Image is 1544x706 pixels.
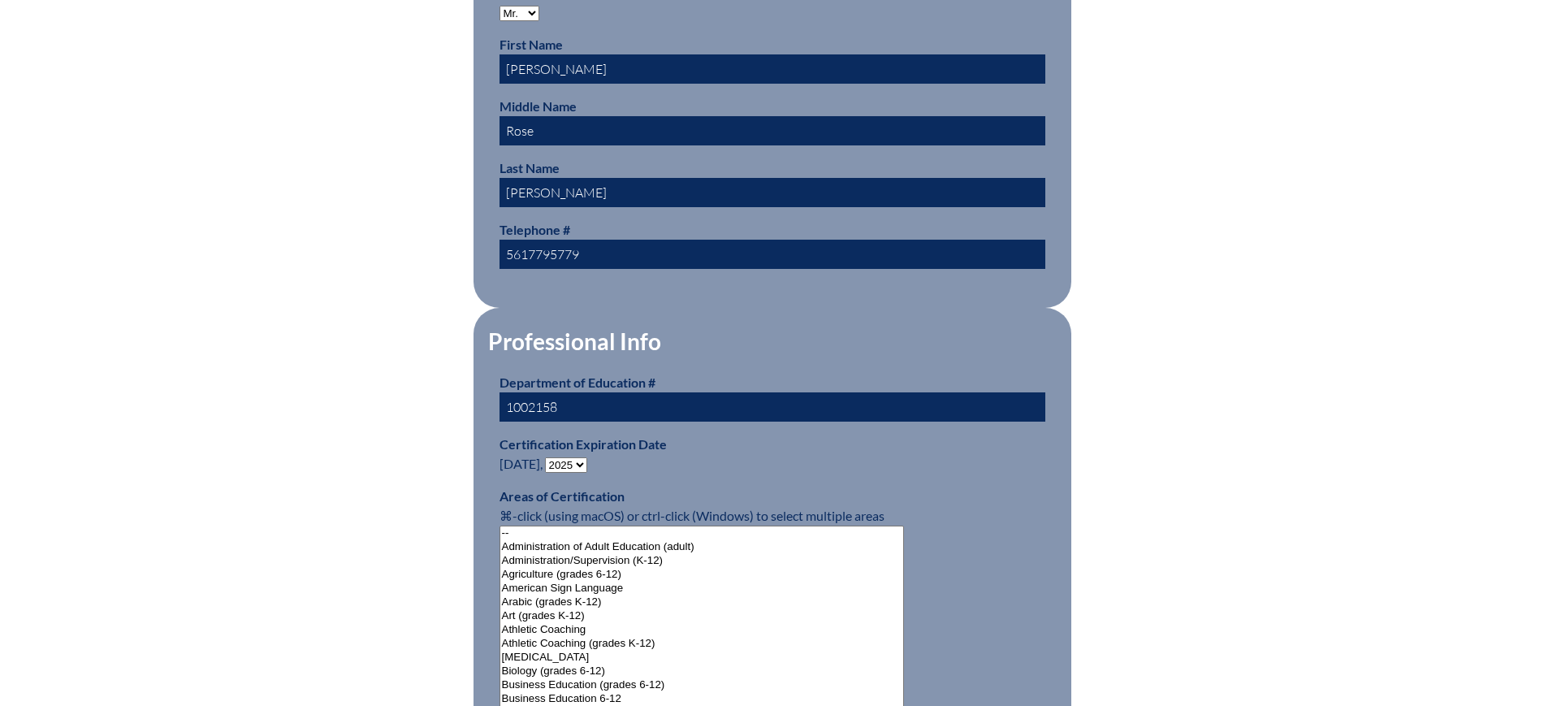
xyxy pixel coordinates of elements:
[500,98,577,114] label: Middle Name
[500,665,904,678] option: Biology (grades 6-12)
[500,678,904,692] option: Business Education (grades 6-12)
[500,456,543,471] span: [DATE],
[500,436,667,452] label: Certification Expiration Date
[500,488,625,504] label: Areas of Certification
[500,692,904,706] option: Business Education 6-12
[500,651,904,665] option: [MEDICAL_DATA]
[500,6,539,21] select: persons_salutation
[500,526,904,540] option: --
[500,222,570,237] label: Telephone #
[500,637,904,651] option: Athletic Coaching (grades K-12)
[500,37,563,52] label: First Name
[500,568,904,582] option: Agriculture (grades 6-12)
[500,160,560,175] label: Last Name
[500,596,904,609] option: Arabic (grades K-12)
[500,554,904,568] option: Administration/Supervision (K-12)
[500,623,904,637] option: Athletic Coaching
[500,609,904,623] option: Art (grades K-12)
[500,582,904,596] option: American Sign Language
[500,540,904,554] option: Administration of Adult Education (adult)
[487,327,663,355] legend: Professional Info
[500,375,655,390] label: Department of Education #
